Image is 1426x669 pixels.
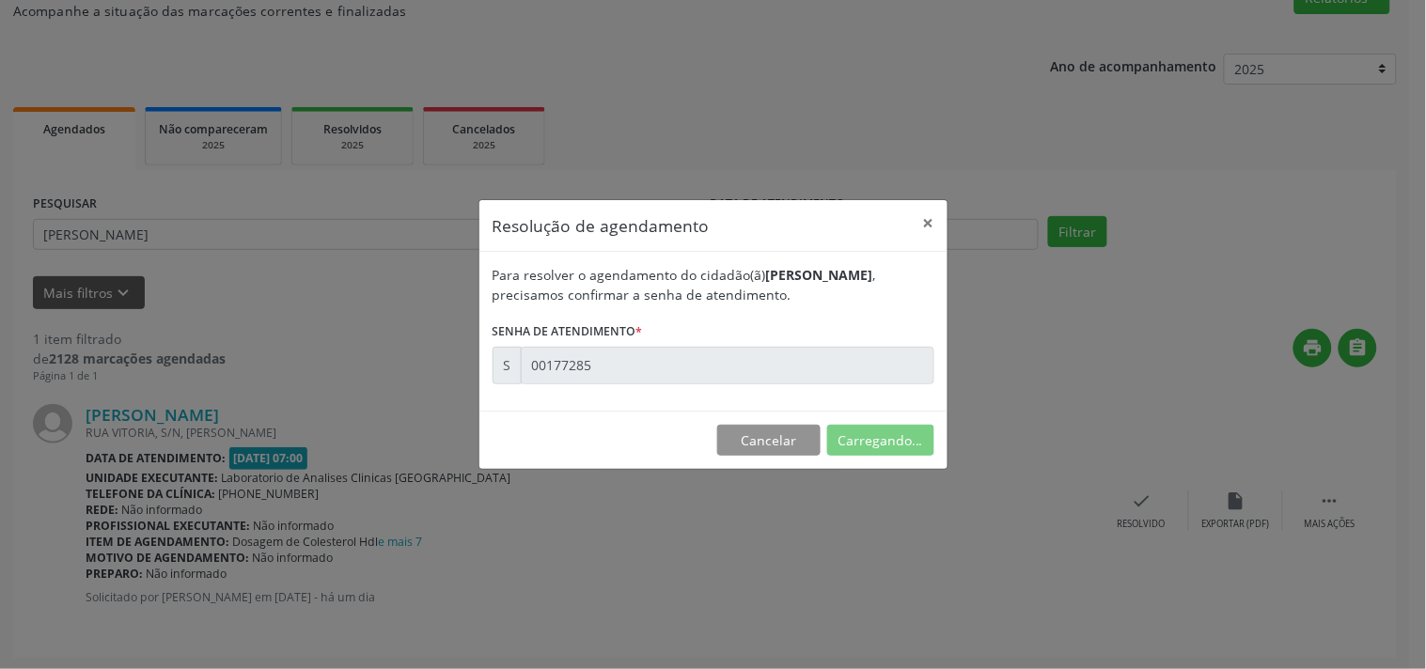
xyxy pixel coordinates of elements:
[766,266,873,284] b: [PERSON_NAME]
[493,318,643,347] label: Senha de atendimento
[827,425,934,457] button: Carregando...
[717,425,821,457] button: Cancelar
[493,213,710,238] h5: Resolução de agendamento
[910,200,948,246] button: Close
[493,265,934,304] div: Para resolver o agendamento do cidadão(ã) , precisamos confirmar a senha de atendimento.
[493,347,522,384] div: S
